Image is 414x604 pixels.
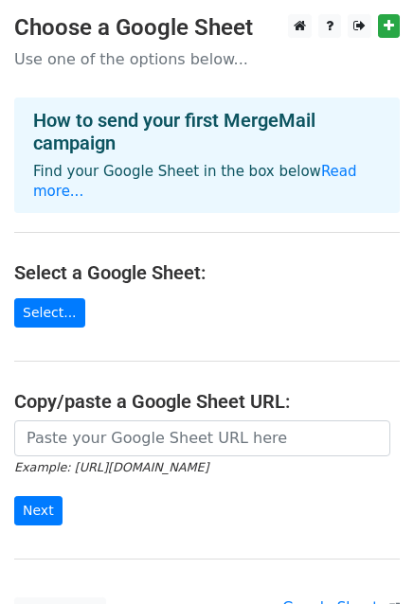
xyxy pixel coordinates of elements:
[14,298,85,328] a: Select...
[14,420,390,456] input: Paste your Google Sheet URL here
[33,163,357,200] a: Read more...
[14,49,400,69] p: Use one of the options below...
[33,162,381,202] p: Find your Google Sheet in the box below
[14,496,63,525] input: Next
[14,460,208,474] small: Example: [URL][DOMAIN_NAME]
[14,390,400,413] h4: Copy/paste a Google Sheet URL:
[33,109,381,154] h4: How to send your first MergeMail campaign
[14,14,400,42] h3: Choose a Google Sheet
[14,261,400,284] h4: Select a Google Sheet:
